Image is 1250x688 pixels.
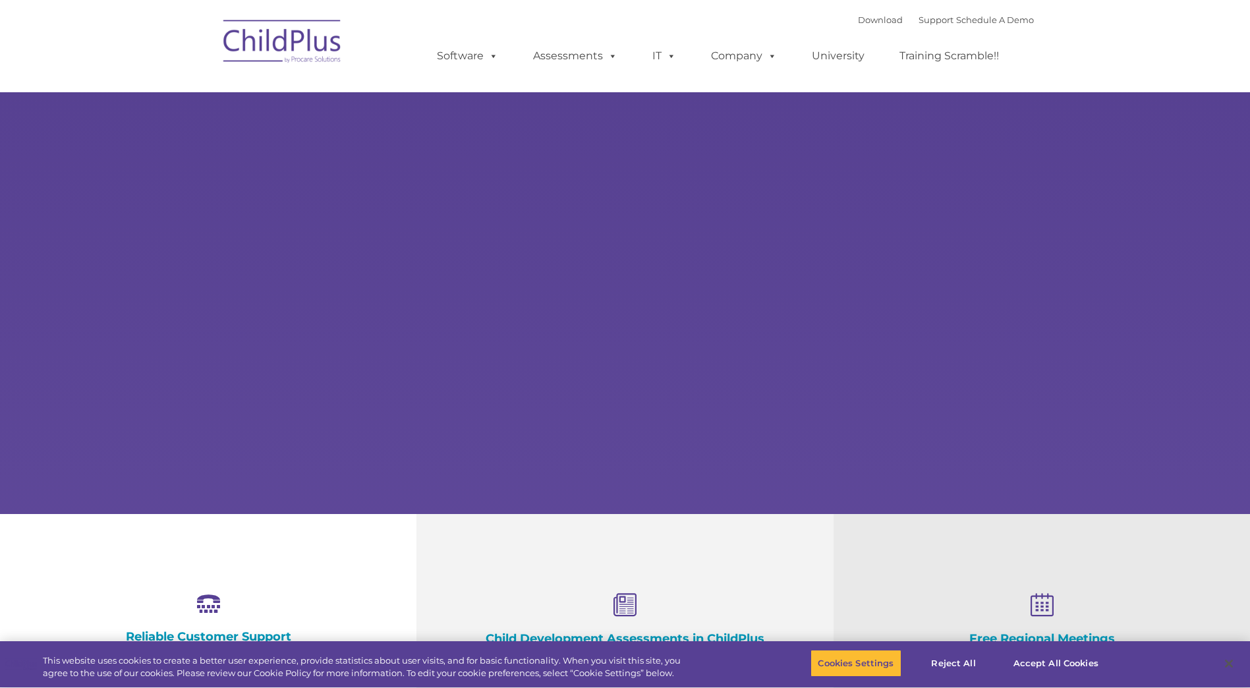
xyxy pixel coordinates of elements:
h4: Child Development Assessments in ChildPlus [482,631,767,646]
img: ChildPlus by Procare Solutions [217,11,349,76]
h4: Free Regional Meetings [899,631,1184,646]
a: Software [424,43,511,69]
a: Schedule A Demo [956,14,1034,25]
button: Close [1214,649,1243,678]
a: Company [698,43,790,69]
button: Cookies Settings [810,650,901,677]
button: Accept All Cookies [1006,650,1106,677]
div: This website uses cookies to create a better user experience, provide statistics about user visit... [43,654,687,680]
a: IT [639,43,689,69]
a: Training Scramble!! [886,43,1012,69]
a: Download [858,14,903,25]
button: Reject All [913,650,995,677]
font: | [858,14,1034,25]
a: Support [919,14,953,25]
h4: Reliable Customer Support [66,629,351,644]
a: University [799,43,878,69]
a: Assessments [520,43,631,69]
